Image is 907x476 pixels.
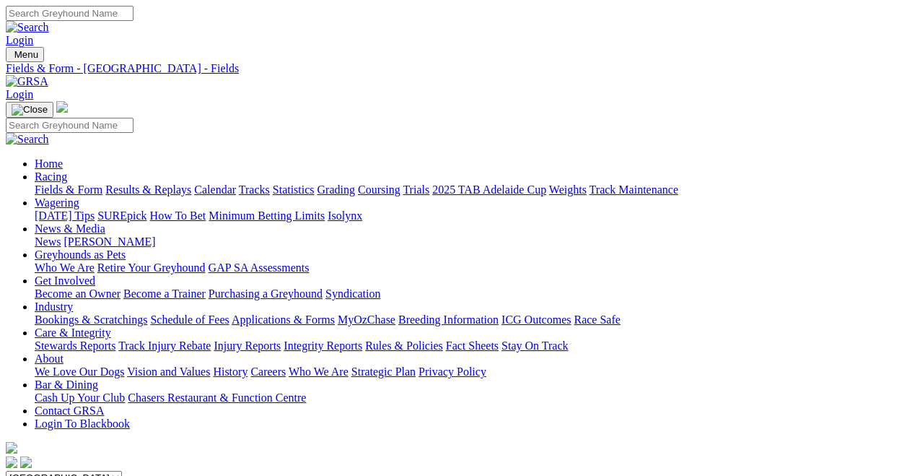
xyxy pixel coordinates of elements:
a: SUREpick [97,209,146,222]
a: News & Media [35,222,105,235]
img: Search [6,21,49,34]
a: Rules & Policies [365,339,443,352]
a: Track Injury Rebate [118,339,211,352]
div: News & Media [35,235,901,248]
a: Login [6,88,33,100]
a: Care & Integrity [35,326,111,339]
a: Applications & Forms [232,313,335,326]
a: Weights [549,183,587,196]
div: Care & Integrity [35,339,901,352]
a: Schedule of Fees [150,313,229,326]
a: Privacy Policy [419,365,486,378]
a: Breeding Information [398,313,499,326]
a: Stewards Reports [35,339,115,352]
a: ICG Outcomes [501,313,571,326]
a: Calendar [194,183,236,196]
button: Toggle navigation [6,102,53,118]
a: Greyhounds as Pets [35,248,126,261]
a: Bar & Dining [35,378,98,391]
a: Fact Sheets [446,339,499,352]
a: Minimum Betting Limits [209,209,325,222]
a: Statistics [273,183,315,196]
a: Grading [317,183,355,196]
a: Who We Are [35,261,95,274]
a: Racing [35,170,67,183]
img: twitter.svg [20,456,32,468]
img: Close [12,104,48,116]
a: Stay On Track [501,339,568,352]
div: Greyhounds as Pets [35,261,901,274]
a: News [35,235,61,248]
a: Careers [250,365,286,378]
a: Who We Are [289,365,349,378]
a: Results & Replays [105,183,191,196]
img: Search [6,133,49,146]
a: 2025 TAB Adelaide Cup [432,183,546,196]
div: Wagering [35,209,901,222]
a: Get Involved [35,274,95,287]
a: Bookings & Scratchings [35,313,147,326]
a: Chasers Restaurant & Function Centre [128,391,306,404]
a: GAP SA Assessments [209,261,310,274]
span: Menu [14,49,38,60]
a: Fields & Form [35,183,102,196]
a: Login To Blackbook [35,417,130,430]
a: Home [35,157,63,170]
a: Cash Up Your Club [35,391,125,404]
img: GRSA [6,75,48,88]
div: Bar & Dining [35,391,901,404]
a: [PERSON_NAME] [63,235,155,248]
a: Login [6,34,33,46]
a: Race Safe [574,313,620,326]
a: [DATE] Tips [35,209,95,222]
input: Search [6,118,133,133]
a: Track Maintenance [590,183,678,196]
div: Racing [35,183,901,196]
a: How To Bet [150,209,206,222]
a: Isolynx [328,209,362,222]
a: Tracks [239,183,270,196]
a: Syndication [325,287,380,300]
a: Fields & Form - [GEOGRAPHIC_DATA] - Fields [6,62,901,75]
a: History [213,365,247,378]
a: Become an Owner [35,287,121,300]
a: Retire Your Greyhound [97,261,206,274]
img: facebook.svg [6,456,17,468]
a: Coursing [358,183,400,196]
img: logo-grsa-white.png [56,101,68,113]
a: Strategic Plan [351,365,416,378]
input: Search [6,6,133,21]
img: logo-grsa-white.png [6,442,17,454]
a: Contact GRSA [35,404,104,417]
a: About [35,352,63,365]
a: Integrity Reports [284,339,362,352]
a: Purchasing a Greyhound [209,287,323,300]
a: Vision and Values [127,365,210,378]
div: About [35,365,901,378]
a: Trials [403,183,429,196]
div: Get Involved [35,287,901,300]
a: Wagering [35,196,79,209]
div: Industry [35,313,901,326]
a: Injury Reports [214,339,281,352]
a: We Love Our Dogs [35,365,124,378]
a: MyOzChase [338,313,395,326]
a: Industry [35,300,73,313]
button: Toggle navigation [6,47,44,62]
a: Become a Trainer [123,287,206,300]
